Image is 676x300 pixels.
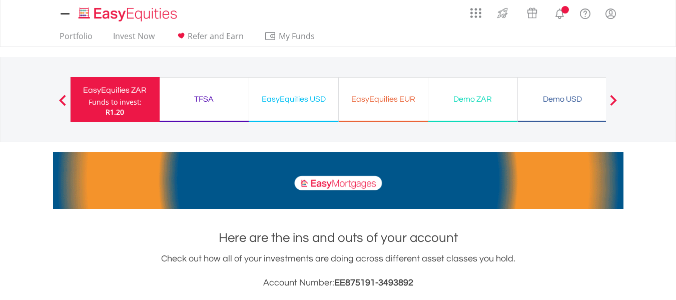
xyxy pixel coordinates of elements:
[56,31,97,47] a: Portfolio
[494,5,511,21] img: thrive-v2.svg
[434,92,511,106] div: Demo ZAR
[75,3,181,23] a: Home page
[171,31,248,47] a: Refer and Earn
[53,152,623,209] img: EasyMortage Promotion Banner
[109,31,159,47] a: Invest Now
[53,252,623,290] div: Check out how all of your investments are doing across different asset classes you hold.
[77,6,181,23] img: EasyEquities_Logo.png
[334,278,413,287] span: EE875191-3493892
[517,3,547,21] a: Vouchers
[547,3,572,23] a: Notifications
[345,92,422,106] div: EasyEquities EUR
[464,3,488,19] a: AppsGrid
[53,276,623,290] h3: Account Number:
[89,97,142,107] div: Funds to invest:
[598,3,623,25] a: My Profile
[264,30,330,43] span: My Funds
[470,8,481,19] img: grid-menu-icon.svg
[572,3,598,23] a: FAQ's and Support
[255,92,332,106] div: EasyEquities USD
[188,31,244,42] span: Refer and Earn
[106,107,124,117] span: R1.20
[166,92,243,106] div: TFSA
[524,92,601,106] div: Demo USD
[524,5,540,21] img: vouchers-v2.svg
[603,100,623,110] button: Next
[53,100,73,110] button: Previous
[53,229,623,247] h1: Here are the ins and outs of your account
[77,83,154,97] div: EasyEquities ZAR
